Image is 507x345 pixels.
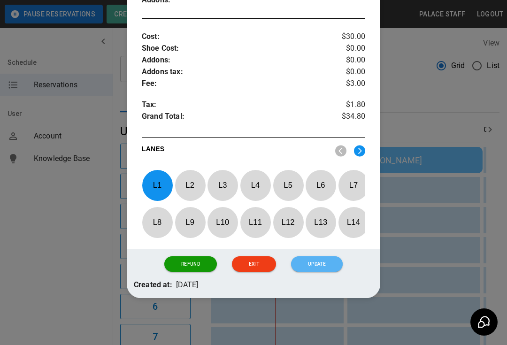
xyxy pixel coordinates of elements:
[240,174,271,196] p: L 4
[305,211,336,233] p: L 13
[328,111,365,125] p: $34.80
[175,174,206,196] p: L 2
[134,279,172,291] p: Created at:
[142,174,173,196] p: L 1
[328,66,365,78] p: $0.00
[328,54,365,66] p: $0.00
[175,211,206,233] p: L 9
[164,256,217,272] button: Refund
[142,78,328,90] p: Fee :
[142,66,328,78] p: Addons tax :
[142,99,328,111] p: Tax :
[273,174,304,196] p: L 5
[354,145,365,157] img: right.svg
[335,145,346,157] img: nav_left.svg
[328,43,365,54] p: $0.00
[305,174,336,196] p: L 6
[328,31,365,43] p: $30.00
[142,54,328,66] p: Addons :
[142,211,173,233] p: L 8
[142,31,328,43] p: Cost :
[232,256,276,272] button: Exit
[240,211,271,233] p: L 11
[328,99,365,111] p: $1.80
[291,256,343,272] button: Update
[176,279,199,291] p: [DATE]
[338,211,369,233] p: L 14
[142,111,328,125] p: Grand Total :
[328,78,365,90] p: $3.00
[207,174,238,196] p: L 3
[273,211,304,233] p: L 12
[338,174,369,196] p: L 7
[142,144,328,157] p: LANES
[207,211,238,233] p: L 10
[142,43,328,54] p: Shoe Cost :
